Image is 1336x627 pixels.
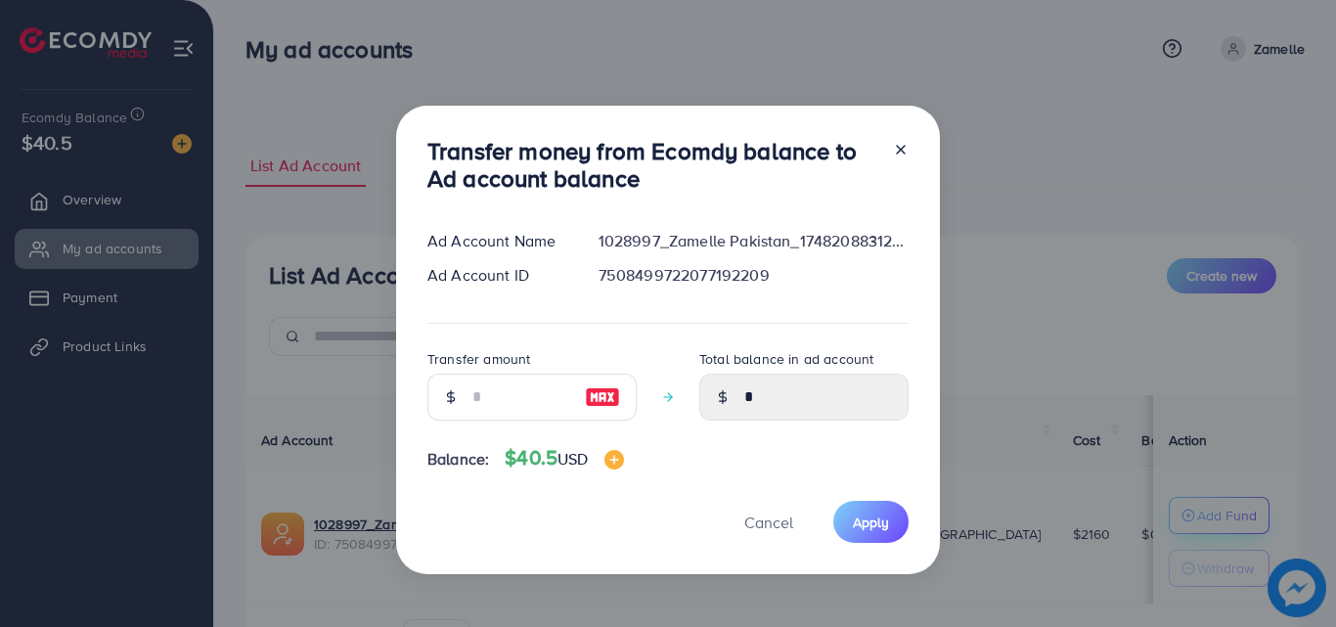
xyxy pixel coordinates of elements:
img: image [585,385,620,409]
span: Balance: [427,448,489,470]
span: USD [557,448,588,470]
div: 7508499722077192209 [583,264,924,287]
button: Cancel [720,501,818,543]
div: Ad Account ID [412,264,583,287]
img: image [604,450,624,470]
label: Total balance in ad account [699,349,873,369]
span: Cancel [744,512,793,533]
button: Apply [833,501,909,543]
label: Transfer amount [427,349,530,369]
div: 1028997_Zamelle Pakistan_1748208831279 [583,230,924,252]
h3: Transfer money from Ecomdy balance to Ad account balance [427,137,877,194]
span: Apply [853,513,889,532]
h4: $40.5 [505,446,623,470]
div: Ad Account Name [412,230,583,252]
